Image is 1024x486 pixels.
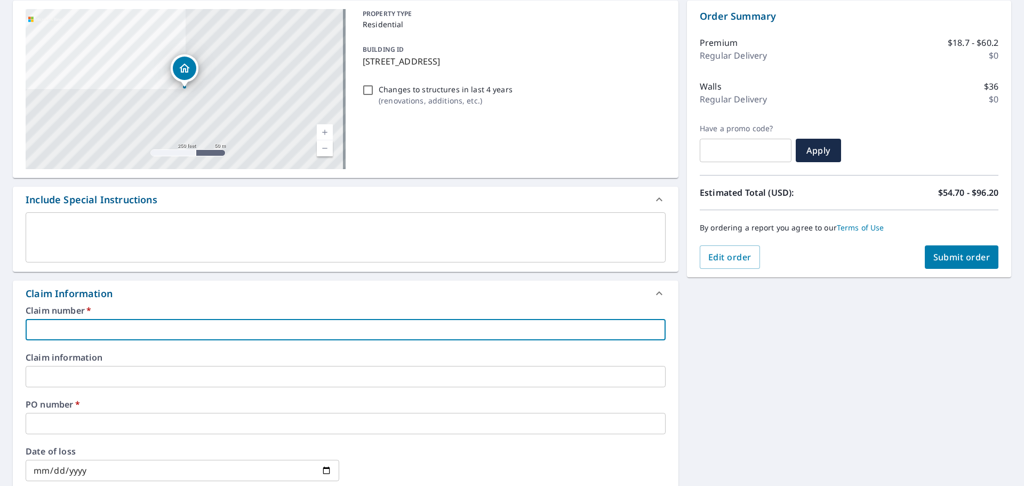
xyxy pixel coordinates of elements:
p: Changes to structures in last 4 years [379,84,513,95]
div: Claim Information [26,286,113,301]
p: Regular Delivery [700,93,767,106]
label: Claim information [26,353,666,362]
p: $0 [989,93,998,106]
p: $36 [984,80,998,93]
div: Claim Information [13,281,678,306]
p: Order Summary [700,9,998,23]
button: Submit order [925,245,999,269]
p: Regular Delivery [700,49,767,62]
label: Date of loss [26,447,339,456]
span: Edit order [708,251,751,263]
p: [STREET_ADDRESS] [363,55,661,68]
p: Walls [700,80,722,93]
p: By ordering a report you agree to our [700,223,998,233]
p: $18.7 - $60.2 [948,36,998,49]
p: Residential [363,19,661,30]
p: Estimated Total (USD): [700,186,849,199]
a: Current Level 17, Zoom In [317,124,333,140]
p: BUILDING ID [363,45,404,54]
p: $54.70 - $96.20 [938,186,998,199]
div: Dropped pin, building 1, Residential property, 1277 Dogwood Dr Jamison, PA 18929 [171,54,198,87]
div: Include Special Instructions [13,187,678,212]
label: PO number [26,400,666,409]
button: Edit order [700,245,760,269]
p: PROPERTY TYPE [363,9,661,19]
div: Include Special Instructions [26,193,157,207]
button: Apply [796,139,841,162]
a: Current Level 17, Zoom Out [317,140,333,156]
p: Premium [700,36,738,49]
p: $0 [989,49,998,62]
p: ( renovations, additions, etc. ) [379,95,513,106]
span: Submit order [933,251,990,263]
label: Claim number [26,306,666,315]
span: Apply [804,145,833,156]
label: Have a promo code? [700,124,791,133]
a: Terms of Use [837,222,884,233]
